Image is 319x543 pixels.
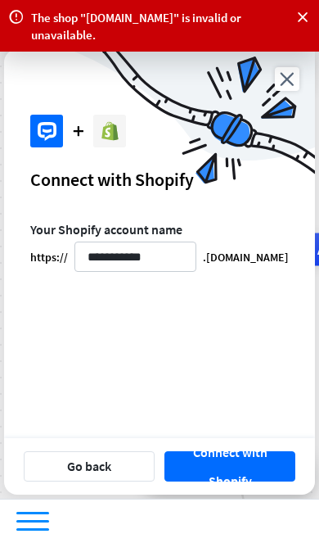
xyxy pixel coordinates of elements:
[164,451,295,482] button: Connect with Shopify
[13,7,62,56] button: Open LiveChat chat widget
[275,67,299,91] i: close
[30,250,68,265] div: https://
[30,221,182,238] span: Your Shopify account name
[203,250,289,265] div: .[DOMAIN_NAME]
[30,168,289,191] div: Connect with Shopify
[24,451,155,482] button: Go back
[31,9,288,43] div: The shop "[DOMAIN_NAME]" is invalid or unavailable.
